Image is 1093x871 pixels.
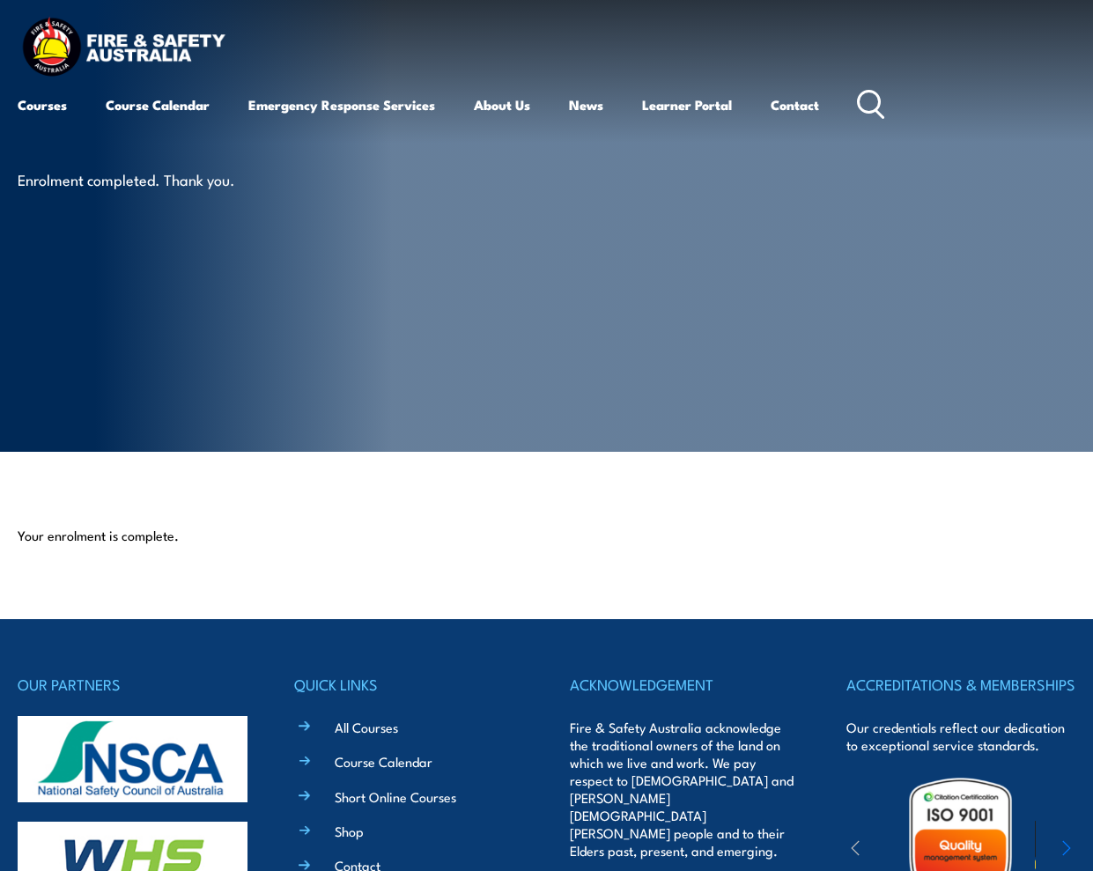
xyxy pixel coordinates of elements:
[18,84,67,126] a: Courses
[569,84,603,126] a: News
[335,822,364,840] a: Shop
[106,84,210,126] a: Course Calendar
[642,84,732,126] a: Learner Portal
[248,84,435,126] a: Emergency Response Services
[18,169,339,189] p: Enrolment completed. Thank you.
[474,84,530,126] a: About Us
[335,718,398,736] a: All Courses
[570,719,800,860] p: Fire & Safety Australia acknowledge the traditional owners of the land on which we live and work....
[18,527,1075,544] p: Your enrolment is complete.
[570,672,800,697] h4: ACKNOWLEDGEMENT
[18,716,247,802] img: nsca-logo-footer
[771,84,819,126] a: Contact
[335,787,456,806] a: Short Online Courses
[846,672,1076,697] h4: ACCREDITATIONS & MEMBERSHIPS
[846,719,1076,754] p: Our credentials reflect our dedication to exceptional service standards.
[335,752,432,771] a: Course Calendar
[18,672,247,697] h4: OUR PARTNERS
[294,672,524,697] h4: QUICK LINKS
